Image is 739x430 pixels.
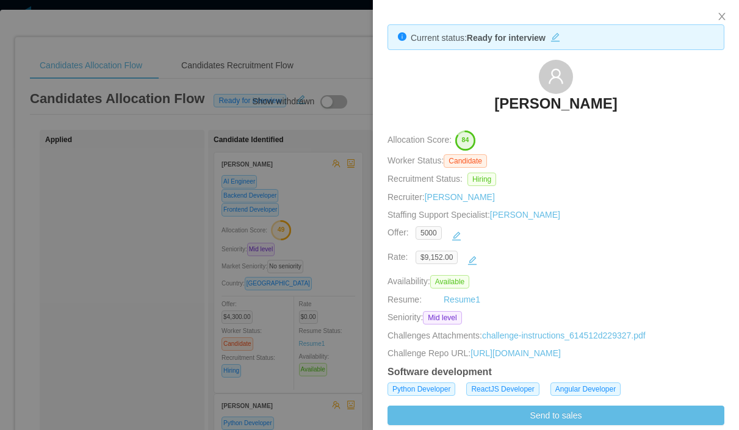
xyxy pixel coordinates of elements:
[416,226,442,240] span: 5000
[546,30,565,42] button: icon: edit
[467,33,546,43] strong: Ready for interview
[425,192,495,202] a: [PERSON_NAME]
[444,293,480,306] a: Resume1
[388,406,724,425] button: Send to sales
[388,135,452,145] span: Allocation Score:
[463,251,482,270] button: icon: edit
[490,210,560,220] a: [PERSON_NAME]
[388,382,455,396] span: Python Developer
[388,192,495,202] span: Recruiter:
[388,276,474,286] span: Availability:
[388,295,422,304] span: Resume:
[416,251,458,264] span: $9,152.00
[430,275,469,288] span: Available
[482,331,646,340] a: challenge-instructions_614512d229327.pdf
[447,226,466,246] button: icon: edit
[494,94,617,113] h3: [PERSON_NAME]
[467,173,496,186] span: Hiring
[388,156,444,165] span: Worker Status:
[462,137,469,144] text: 84
[444,154,487,168] span: Candidate
[452,130,476,149] button: 84
[411,33,467,43] span: Current status:
[388,210,560,220] span: Staffing Support Specialist:
[388,174,463,184] span: Recruitment Status:
[470,348,561,358] a: [URL][DOMAIN_NAME]
[398,32,406,41] i: icon: info-circle
[717,12,727,21] i: icon: close
[423,311,461,324] span: Mid level
[547,68,564,85] i: icon: user
[550,382,621,396] span: Angular Developer
[494,94,617,121] a: [PERSON_NAME]
[388,329,482,342] span: Challenges Attachments:
[466,382,539,396] span: ReactJS Developer
[388,347,470,360] span: Challenge Repo URL:
[388,367,492,377] strong: Software development
[388,311,423,324] span: Seniority:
